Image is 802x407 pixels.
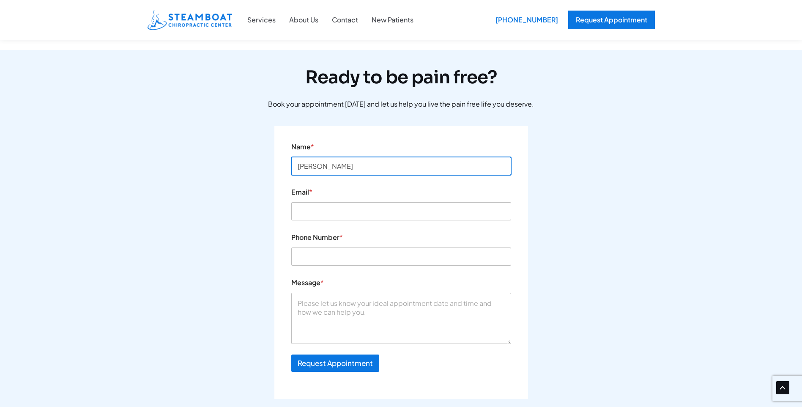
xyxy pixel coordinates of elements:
a: About Us [282,14,325,25]
nav: Site Navigation [241,10,420,30]
a: New Patients [365,14,420,25]
p: Book your appointment [DATE] and let us help you live the pain free life you deserve. [17,99,785,110]
div: [PHONE_NUMBER] [490,11,564,29]
label: Name [291,143,511,151]
label: Email [291,188,511,196]
button: Request Appointment [291,355,379,372]
a: Request Appointment [568,11,655,29]
a: Contact [325,14,365,25]
label: Message [291,278,511,286]
a: Services [241,14,282,25]
a: [PHONE_NUMBER] [490,11,560,29]
label: Phone Number [291,233,511,241]
h2: Ready to be pain free? [17,67,785,88]
img: Steamboat Chiropractic Center [148,10,232,30]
